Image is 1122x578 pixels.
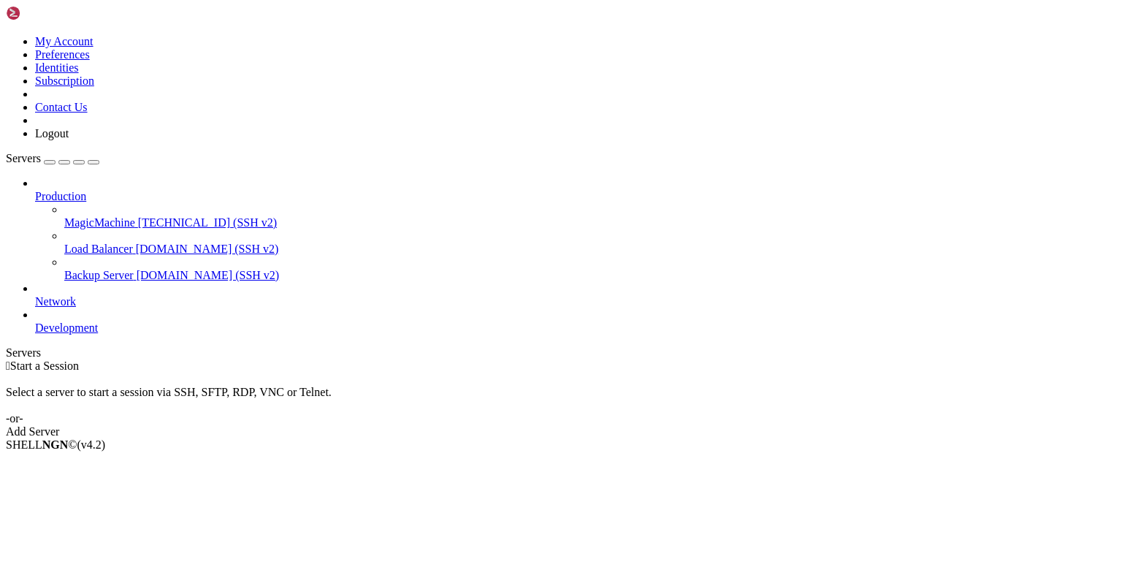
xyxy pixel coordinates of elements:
a: Servers [6,152,99,164]
li: Production [35,177,1116,282]
span: Servers [6,152,41,164]
img: Shellngn [6,6,90,20]
span: Network [35,295,76,308]
div: Add Server [6,425,1116,438]
li: Backup Server [DOMAIN_NAME] (SSH v2) [64,256,1116,282]
span: MagicMachine [64,216,135,229]
span: Load Balancer [64,243,133,255]
li: Network [35,282,1116,308]
span: [DOMAIN_NAME] (SSH v2) [137,269,280,281]
li: MagicMachine [TECHNICAL_ID] (SSH v2) [64,203,1116,229]
li: Load Balancer [DOMAIN_NAME] (SSH v2) [64,229,1116,256]
a: Preferences [35,48,90,61]
span: [TECHNICAL_ID] (SSH v2) [138,216,277,229]
a: Network [35,295,1116,308]
a: Identities [35,61,79,74]
span: 4.2.0 [77,438,106,451]
a: Load Balancer [DOMAIN_NAME] (SSH v2) [64,243,1116,256]
span: [DOMAIN_NAME] (SSH v2) [136,243,279,255]
a: Backup Server [DOMAIN_NAME] (SSH v2) [64,269,1116,282]
a: Logout [35,127,69,140]
a: My Account [35,35,93,47]
span: SHELL © [6,438,105,451]
a: Contact Us [35,101,88,113]
div: Servers [6,346,1116,360]
span: Production [35,190,86,202]
b: NGN [42,438,69,451]
li: Development [35,308,1116,335]
span: Backup Server [64,269,134,281]
a: Production [35,190,1116,203]
span: Start a Session [10,360,79,372]
a: MagicMachine [TECHNICAL_ID] (SSH v2) [64,216,1116,229]
a: Subscription [35,75,94,87]
div: Select a server to start a session via SSH, SFTP, RDP, VNC or Telnet. -or- [6,373,1116,425]
span:  [6,360,10,372]
a: Development [35,322,1116,335]
span: Development [35,322,98,334]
